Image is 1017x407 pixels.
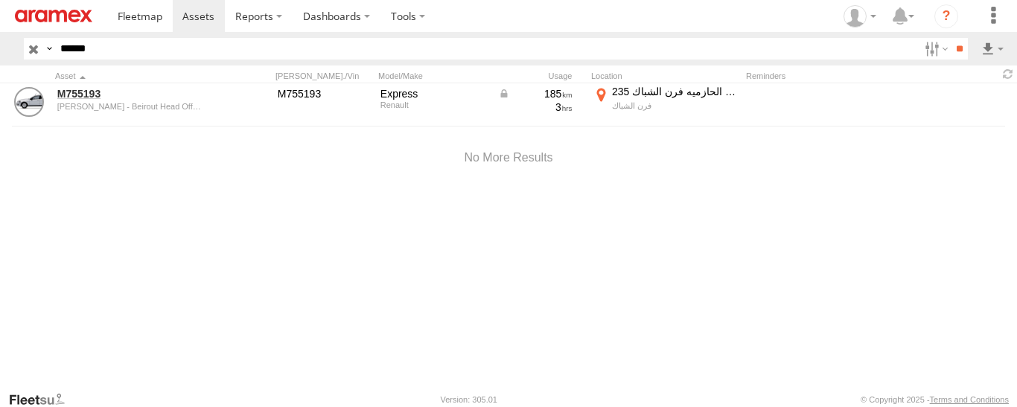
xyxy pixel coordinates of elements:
[838,5,881,28] div: Mazen Siblini
[746,71,879,81] div: Reminders
[278,87,370,100] div: M755193
[275,71,372,81] div: [PERSON_NAME]./Vin
[57,102,202,111] div: undefined
[498,100,573,114] div: 3
[496,71,585,81] div: Usage
[591,71,740,81] div: Location
[441,395,497,404] div: Version: 305.01
[15,10,92,22] img: aramex-logo.svg
[14,87,44,117] a: View Asset Details
[380,87,488,100] div: Express
[934,4,958,28] i: ?
[612,85,738,98] div: 235 طريق الحازميه فرن الشباك
[378,71,490,81] div: Model/Make
[380,100,488,109] div: Renault
[999,67,1017,81] span: Refresh
[498,87,573,100] div: Data from Vehicle CANbus
[57,87,202,100] a: M755193
[861,395,1009,404] div: © Copyright 2025 -
[55,71,204,81] div: Click to Sort
[8,392,77,407] a: Visit our Website
[591,85,740,125] label: Click to View Current Location
[980,38,1005,60] label: Export results as...
[919,38,951,60] label: Search Filter Options
[612,100,738,111] div: فرن الشباك
[43,38,55,60] label: Search Query
[930,395,1009,404] a: Terms and Conditions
